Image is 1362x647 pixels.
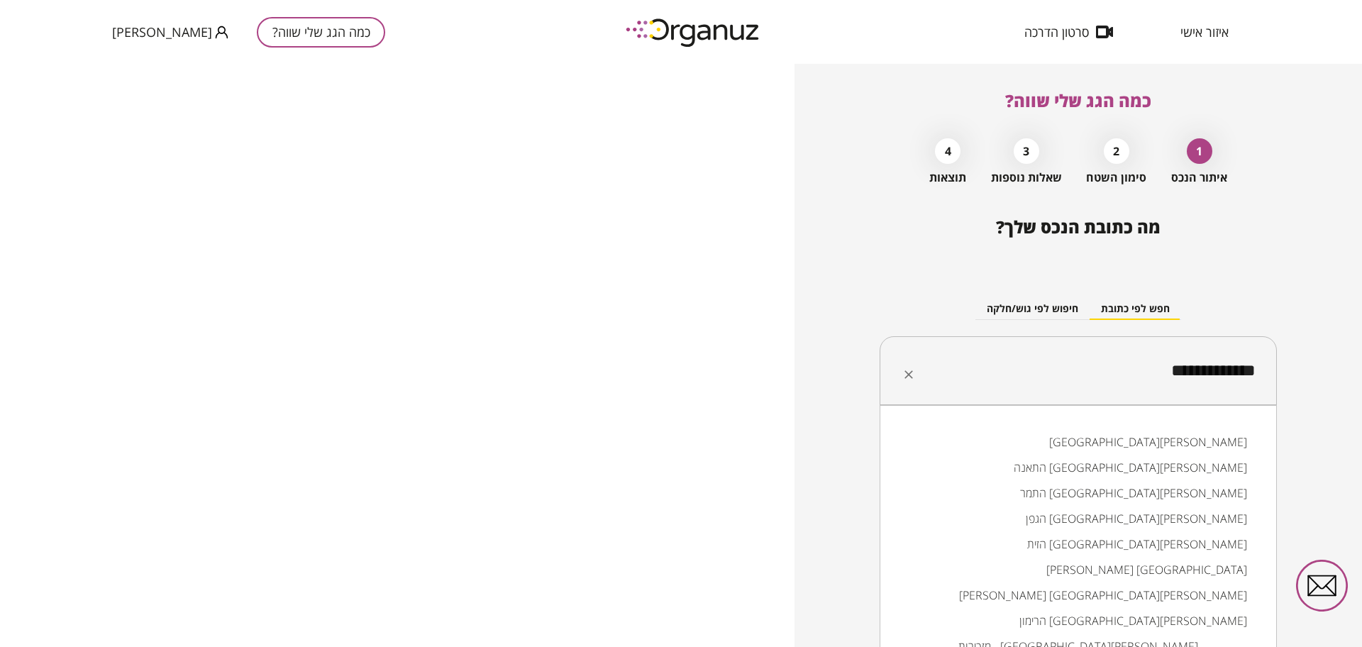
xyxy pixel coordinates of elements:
button: סרטון הדרכה [1003,25,1134,39]
button: איזור אישי [1159,25,1250,39]
button: Clear [899,365,919,385]
div: 4 [935,138,960,164]
img: logo [616,13,772,52]
button: חיפוש לפי גוש/חלקה [975,299,1090,320]
li: התמר [GEOGRAPHIC_DATA][PERSON_NAME] [898,480,1258,506]
div: 2 [1104,138,1129,164]
div: 3 [1014,138,1039,164]
span: סרטון הדרכה [1024,25,1089,39]
span: מה כתובת הנכס שלך? [996,215,1161,238]
li: [GEOGRAPHIC_DATA][PERSON_NAME] [898,429,1258,455]
li: הרימון [GEOGRAPHIC_DATA][PERSON_NAME] [898,608,1258,634]
span: איזור אישי [1180,25,1229,39]
span: סימון השטח [1086,171,1146,184]
button: חפש לפי כתובת [1090,299,1181,320]
span: איתור הנכס [1171,171,1227,184]
button: [PERSON_NAME] [112,23,228,41]
span: כמה הגג שלי שווה? [1005,89,1151,112]
button: כמה הגג שלי שווה? [257,17,385,48]
div: 1 [1187,138,1212,164]
span: שאלות נוספות [991,171,1062,184]
span: [PERSON_NAME] [112,25,212,39]
span: תוצאות [929,171,966,184]
li: [PERSON_NAME] [GEOGRAPHIC_DATA] [898,557,1258,582]
li: התאנה [GEOGRAPHIC_DATA][PERSON_NAME] [898,455,1258,480]
li: הגפן [GEOGRAPHIC_DATA][PERSON_NAME] [898,506,1258,531]
li: [PERSON_NAME] [GEOGRAPHIC_DATA][PERSON_NAME] [898,582,1258,608]
li: הזית [GEOGRAPHIC_DATA][PERSON_NAME] [898,531,1258,557]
